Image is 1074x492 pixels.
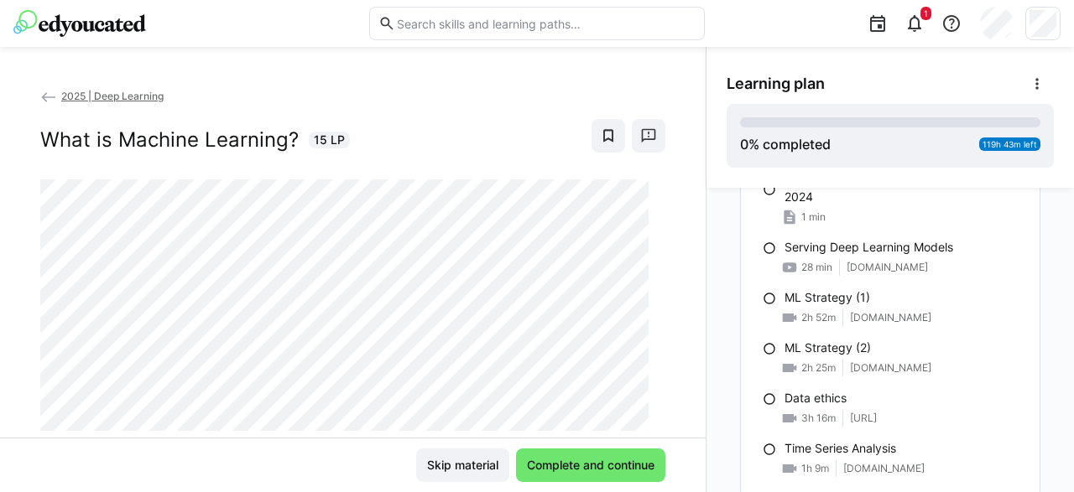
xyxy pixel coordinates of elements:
[801,311,836,324] span: 2h 52m
[740,134,831,154] div: % completed
[983,139,1037,149] span: 119h 43m left
[740,136,748,153] span: 0
[801,361,836,375] span: 2h 25m
[801,462,829,475] span: 1h 9m
[395,16,696,31] input: Search skills and learning paths…
[785,172,1026,205] p: Intro to Deep Learning Additional Materials 2024
[40,127,299,153] h2: What is Machine Learning?
[785,339,871,356] p: ML Strategy (2)
[516,448,665,482] button: Complete and continue
[524,457,657,474] span: Complete and continue
[314,132,345,148] span: 15 LP
[843,462,925,475] span: [DOMAIN_NAME]
[850,361,931,375] span: [DOMAIN_NAME]
[801,412,836,425] span: 3h 16m
[847,261,928,274] span: [DOMAIN_NAME]
[727,75,825,93] span: Learning plan
[850,311,931,324] span: [DOMAIN_NAME]
[924,8,928,18] span: 1
[416,448,509,482] button: Skip material
[40,90,164,102] a: 2025 | Deep Learning
[785,239,953,256] p: Serving Deep Learning Models
[801,261,832,274] span: 28 min
[785,390,847,407] p: Data ethics
[61,90,164,102] span: 2025 | Deep Learning
[801,210,826,224] span: 1 min
[425,457,501,474] span: Skip material
[785,289,870,306] p: ML Strategy (1)
[850,412,877,425] span: [URL]
[785,440,896,457] p: Time Series Analysis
